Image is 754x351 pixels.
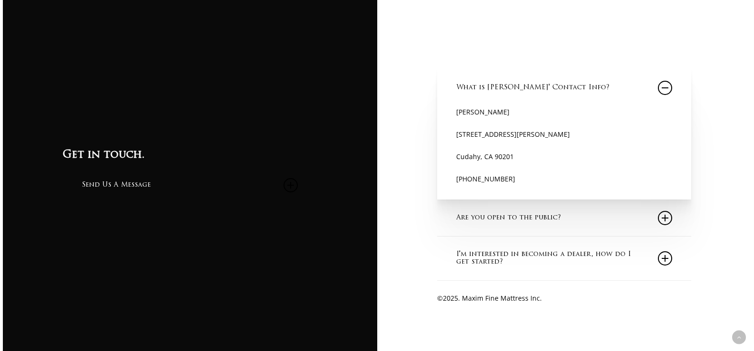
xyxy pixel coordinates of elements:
[456,151,672,173] p: Cudahy, CA 90201
[437,292,691,304] p: © . Maxim Fine Mattress Inc.
[63,147,316,163] h3: Get in touch.
[456,200,672,236] a: Are you open to the public?
[437,46,538,58] a: Call [PHONE_NUMBER]
[456,173,672,185] p: [PHONE_NUMBER]
[443,294,458,303] span: 2025
[456,70,672,106] a: What is [PERSON_NAME]' Contact Info?
[456,128,672,151] p: [STREET_ADDRESS][PERSON_NAME]
[456,106,672,128] p: [PERSON_NAME]
[82,167,297,203] a: Send Us A Message
[732,331,746,344] a: Back to top
[456,237,672,280] a: I'm interested in becoming a dealer, how do I get started?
